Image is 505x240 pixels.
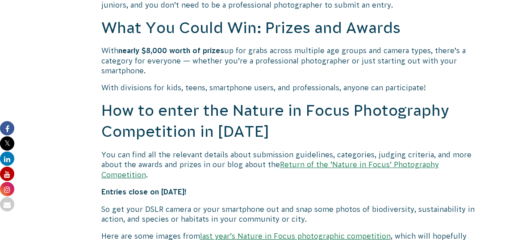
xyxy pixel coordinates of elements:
[101,83,484,93] p: With divisions for kids, teens, smartphone users, and professionals, anyone can participate!
[101,46,484,76] p: With up for grabs across multiple age groups and camera types, there’s a category for everyone — ...
[101,160,439,178] a: Return of the ‘Nature in Focus’ Photography Competition
[101,150,484,180] p: You can find all the relevant details about submission guidelines, categories, judging criteria, ...
[118,46,224,55] strong: nearly $8,000 worth of prizes
[101,188,187,196] strong: Entries close on [DATE]!
[101,204,484,224] p: So get your DSLR camera or your smartphone out and snap some photos of biodiversity, sustainabili...
[101,100,484,143] h2: How to enter the Nature in Focus Photography Competition in [DATE]
[101,17,484,39] h2: What You Could Win: Prizes and Awards
[200,232,391,240] a: last year’s Nature in Focus photographic competition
